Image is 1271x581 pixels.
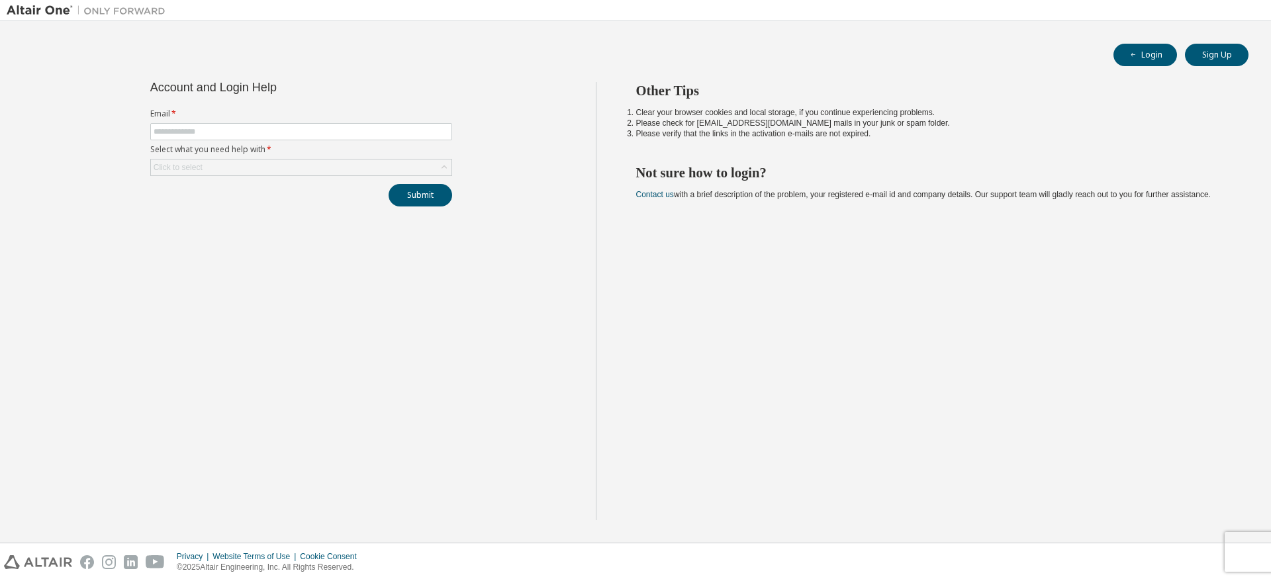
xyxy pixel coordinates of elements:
div: Website Terms of Use [212,551,300,562]
li: Please verify that the links in the activation e-mails are not expired. [636,128,1225,139]
span: with a brief description of the problem, your registered e-mail id and company details. Our suppo... [636,190,1211,199]
li: Clear your browser cookies and local storage, if you continue experiencing problems. [636,107,1225,118]
button: Submit [389,184,452,206]
button: Sign Up [1185,44,1248,66]
label: Email [150,109,452,119]
img: altair_logo.svg [4,555,72,569]
div: Click to select [154,162,203,173]
img: instagram.svg [102,555,116,569]
h2: Other Tips [636,82,1225,99]
div: Privacy [177,551,212,562]
div: Cookie Consent [300,551,364,562]
a: Contact us [636,190,674,199]
img: linkedin.svg [124,555,138,569]
img: youtube.svg [146,555,165,569]
img: facebook.svg [80,555,94,569]
button: Login [1113,44,1177,66]
label: Select what you need help with [150,144,452,155]
img: Altair One [7,4,172,17]
h2: Not sure how to login? [636,164,1225,181]
div: Click to select [151,159,451,175]
li: Please check for [EMAIL_ADDRESS][DOMAIN_NAME] mails in your junk or spam folder. [636,118,1225,128]
p: © 2025 Altair Engineering, Inc. All Rights Reserved. [177,562,365,573]
div: Account and Login Help [150,82,392,93]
